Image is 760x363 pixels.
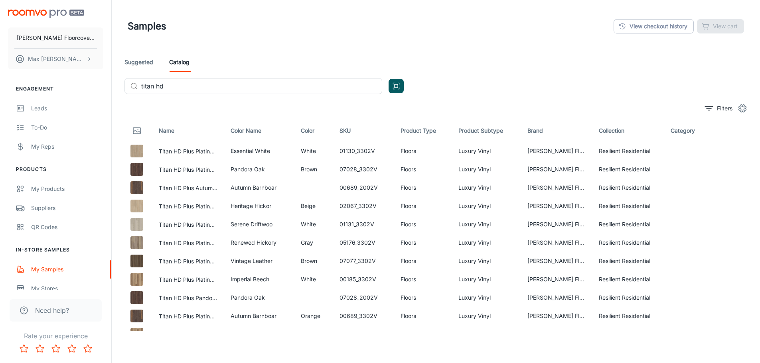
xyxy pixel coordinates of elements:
button: Titan HD Plus Platinum Serene Driftwoo [159,220,218,229]
td: Imperial Beech [224,325,294,343]
button: settings [734,100,750,116]
td: [PERSON_NAME] Floors [521,215,593,233]
td: Vintage Leather [224,252,294,270]
td: [PERSON_NAME] Floors [521,197,593,215]
td: Luxury Vinyl [452,160,521,179]
svg: Thumbnail [132,126,142,135]
button: Rate 5 star [80,341,96,357]
td: [PERSON_NAME] Floors [521,307,593,325]
td: Floors [394,233,452,252]
div: My Products [31,184,103,193]
td: Serene Driftwoo [224,215,294,233]
div: My Stores [31,284,103,293]
td: Luxury Vinyl [452,142,521,160]
th: SKU [333,120,394,142]
td: 00689_3302V [333,307,394,325]
td: Resilient Residential [592,215,664,233]
td: Floors [394,197,452,215]
td: Resilient Residential [592,233,664,252]
input: Search [141,78,382,94]
td: Essential White [224,142,294,160]
button: Rate 3 star [48,341,64,357]
td: [PERSON_NAME] Floors [521,325,593,343]
td: Orange [294,307,333,325]
td: Brown [294,160,333,179]
button: Open QR code scanner [389,79,404,93]
div: QR Codes [31,223,103,232]
span: Need help? [35,306,69,315]
button: Rate 2 star [32,341,48,357]
td: Brown [294,252,333,270]
a: View checkout history [614,19,694,33]
td: 07077_3302V [333,252,394,270]
th: Product Subtype [452,120,521,142]
td: Luxury Vinyl [452,307,521,325]
td: [PERSON_NAME] Floors [521,270,593,288]
th: Color [294,120,333,142]
th: Name [152,120,224,142]
td: 05176_3302V [333,233,394,252]
button: Titan HD Plus Platinum Vintage Leather [159,257,218,266]
td: 00689_2002V [333,179,394,197]
div: My Samples [31,265,103,274]
td: Luxury Vinyl [452,179,521,197]
td: Floors [394,142,452,160]
td: 07028_2002V [333,288,394,307]
td: Resilient Residential [592,252,664,270]
td: Luxury Vinyl [452,233,521,252]
td: 00185_3302V [333,270,394,288]
td: Autumn Barnboar [224,179,294,197]
button: [PERSON_NAME] Floorcovering [8,27,103,48]
a: Catalog [169,53,190,72]
th: Collection [592,120,664,142]
td: Resilient Residential [592,288,664,307]
td: Luxury Vinyl [452,288,521,307]
td: Gray [294,233,333,252]
td: [PERSON_NAME] Floors [521,288,593,307]
button: Titan HD Plus Platinum Imperial Beech [159,275,218,284]
td: [PERSON_NAME] Floors [521,179,593,197]
h1: Samples [128,19,166,33]
td: Floors [394,160,452,179]
p: Filters [717,104,732,113]
p: Rate your experience [6,331,105,341]
div: My Reps [31,142,103,151]
td: Resilient Residential [592,179,664,197]
button: Max [PERSON_NAME] [8,49,103,69]
button: Titan HD Plus Platinum Autumn Barnboar [159,312,218,321]
td: Floors [394,270,452,288]
td: Luxury Vinyl [452,197,521,215]
td: [PERSON_NAME] Floors [521,142,593,160]
td: White [294,142,333,160]
td: [PERSON_NAME] Floors [521,160,593,179]
p: Max [PERSON_NAME] [28,55,84,63]
td: Pandora Oak [224,160,294,179]
div: Leads [31,104,103,113]
td: Luxury Vinyl [452,252,521,270]
a: Suggested [124,53,153,72]
button: Titan HD Plus Platinum Heritage Hickor [159,202,218,211]
td: Resilient Residential [592,325,664,343]
td: White [294,215,333,233]
td: Floors [394,307,452,325]
th: Brand [521,120,593,142]
button: Rate 1 star [16,341,32,357]
button: Titan HD Plus Autumn Barnboard [159,184,218,192]
td: Resilient Residential [592,307,664,325]
button: Titan HD Plus Platinum Essential White [159,147,218,156]
td: Luxury Vinyl [452,215,521,233]
td: Pandora Oak [224,288,294,307]
button: Titan HD Plus Platinum Pandora Oak [159,165,218,174]
td: Resilient Residential [592,142,664,160]
th: Color Name [224,120,294,142]
th: Category [664,120,713,142]
td: Resilient Residential [592,160,664,179]
td: Luxury Vinyl [452,270,521,288]
td: Heritage Hickor [224,197,294,215]
td: Floors [394,215,452,233]
td: 01131_3302V [333,215,394,233]
button: filter [703,102,734,115]
button: Titan HD Plus Platinum Renewed Hickory [159,239,218,247]
td: 07028_3302V [333,160,394,179]
button: Titan HD Plus Pandora Oak [159,294,218,302]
